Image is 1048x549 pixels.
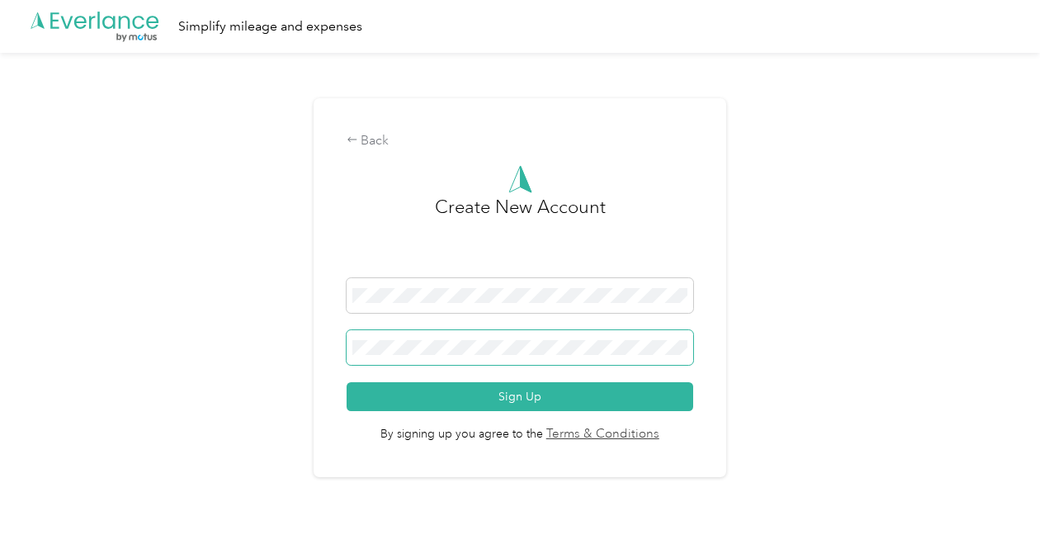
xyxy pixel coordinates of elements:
div: Simplify mileage and expenses [178,17,362,37]
h3: Create New Account [435,193,606,278]
span: By signing up you agree to the [347,411,693,444]
a: Terms & Conditions [543,425,659,444]
div: Back [347,131,693,151]
button: Sign Up [347,382,693,411]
